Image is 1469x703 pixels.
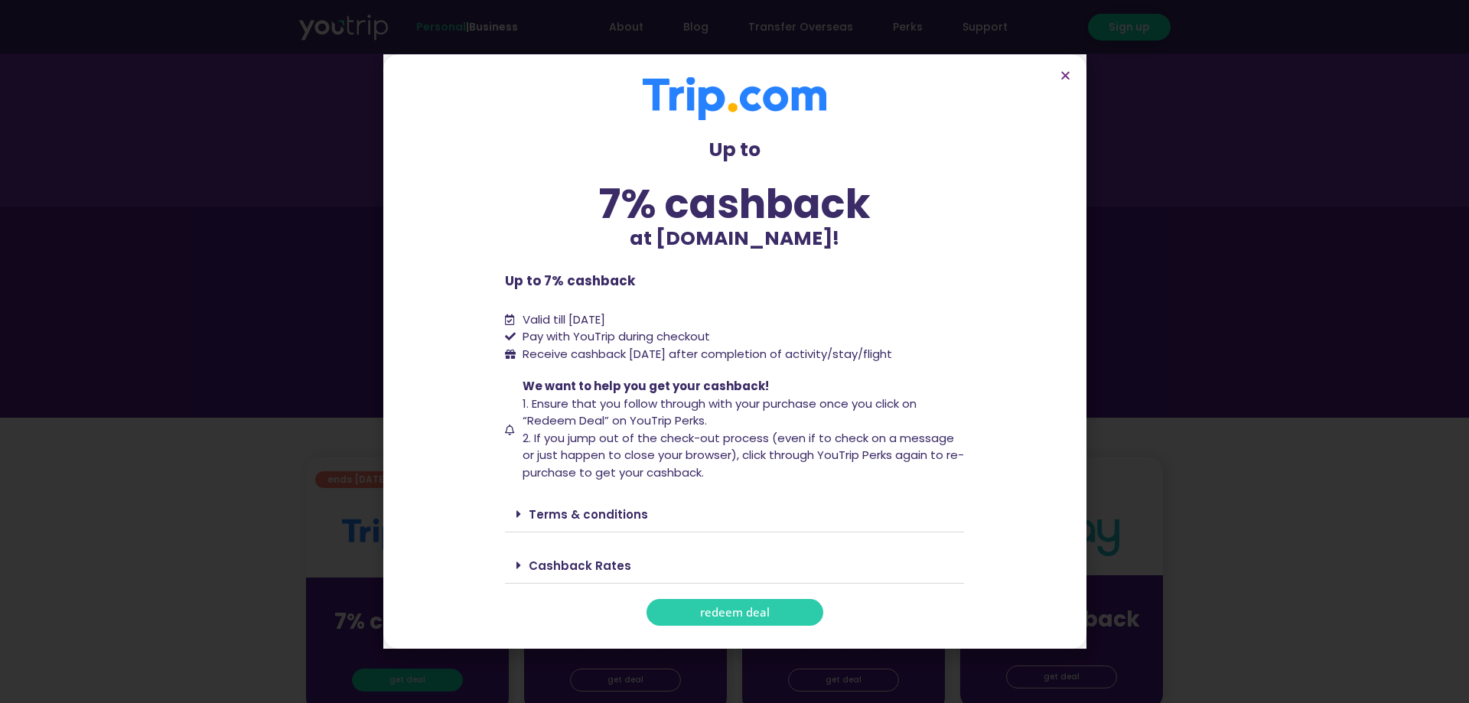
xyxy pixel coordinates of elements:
a: Cashback Rates [529,558,631,574]
p: at [DOMAIN_NAME]! [505,224,964,253]
span: Receive cashback [DATE] after completion of activity/stay/flight [523,346,892,362]
p: Up to [505,135,964,164]
span: 2. If you jump out of the check-out process (even if to check on a message or just happen to clos... [523,430,964,480]
span: Valid till [DATE] [523,311,605,327]
span: 1. Ensure that you follow through with your purchase once you click on “Redeem Deal” on YouTrip P... [523,395,917,429]
span: redeem deal [700,607,770,618]
span: We want to help you get your cashback! [523,378,769,394]
a: Terms & conditions [529,506,648,522]
a: Close [1060,70,1071,81]
a: redeem deal [647,599,823,626]
div: Terms & conditions [505,496,964,532]
span: Pay with YouTrip during checkout [519,328,710,346]
div: Cashback Rates [505,548,964,584]
div: 7% cashback [505,184,964,224]
b: Up to 7% cashback [505,272,635,290]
